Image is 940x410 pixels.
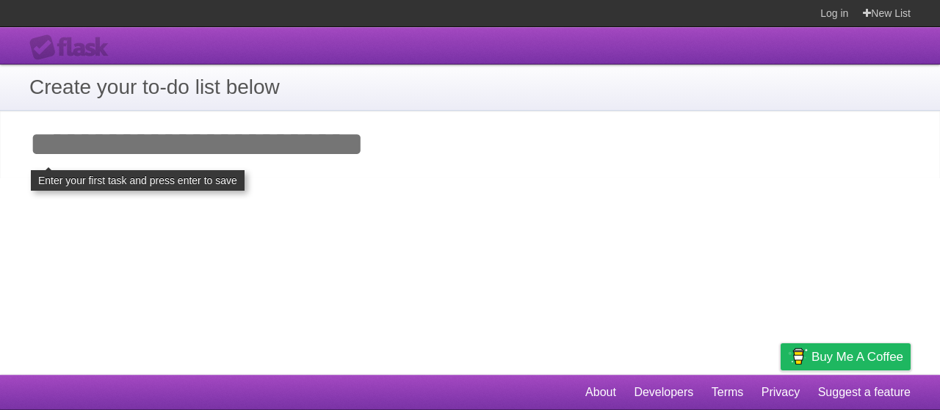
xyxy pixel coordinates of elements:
a: Terms [712,378,744,406]
span: Buy me a coffee [811,344,903,370]
a: Suggest a feature [818,378,911,406]
a: Privacy [762,378,800,406]
a: Developers [634,378,693,406]
h1: Create your to-do list below [29,72,911,103]
img: Buy me a coffee [788,344,808,369]
a: About [585,378,616,406]
a: Buy me a coffee [781,343,911,370]
div: Flask [29,34,117,61]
